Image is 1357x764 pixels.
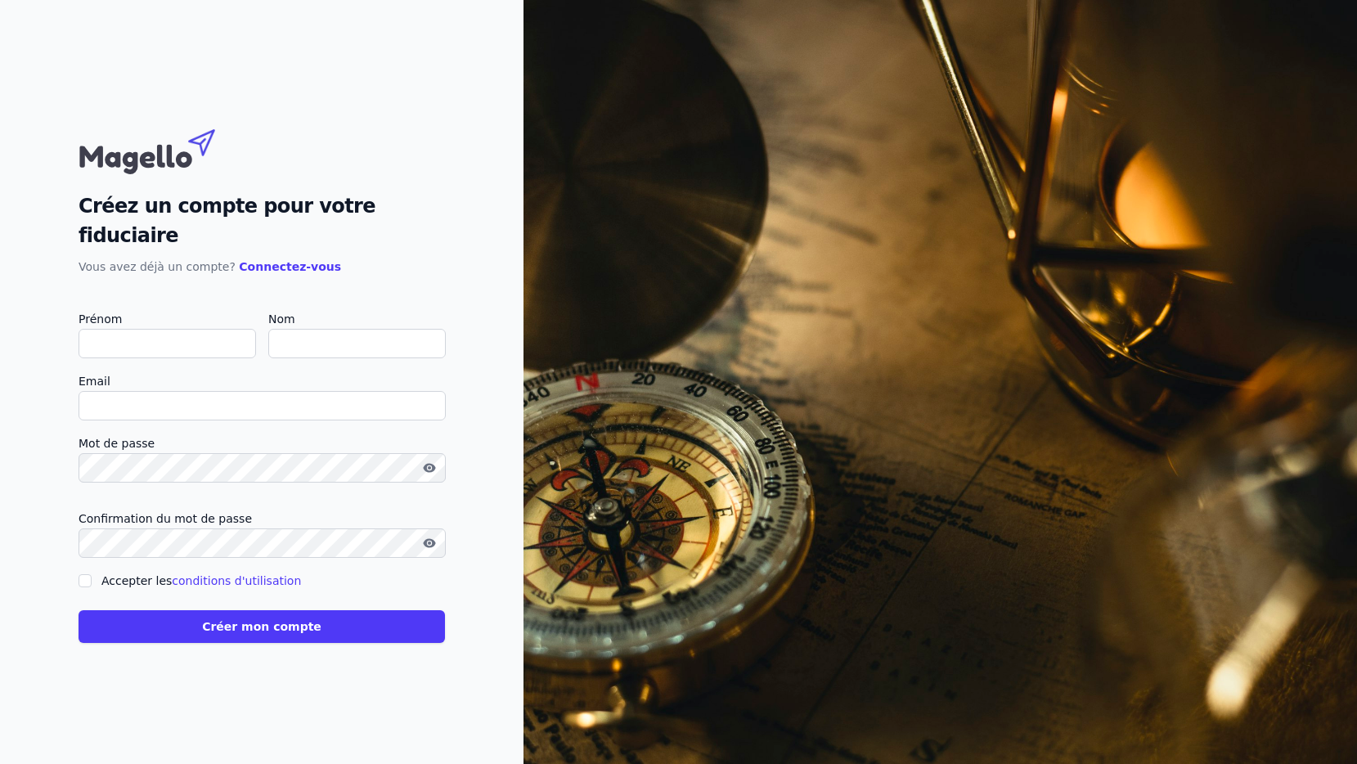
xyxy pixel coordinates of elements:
button: Créer mon compte [79,610,445,643]
label: Prénom [79,309,255,329]
label: Email [79,371,445,391]
p: Vous avez déjà un compte? [79,257,445,276]
label: Nom [268,309,445,329]
label: Accepter les [101,574,301,587]
label: Confirmation du mot de passe [79,509,445,528]
label: Mot de passe [79,434,445,453]
a: conditions d'utilisation [172,574,301,587]
h2: Créez un compte pour votre fiduciaire [79,191,445,250]
img: Magello [79,121,250,178]
a: Connectez-vous [239,260,341,273]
